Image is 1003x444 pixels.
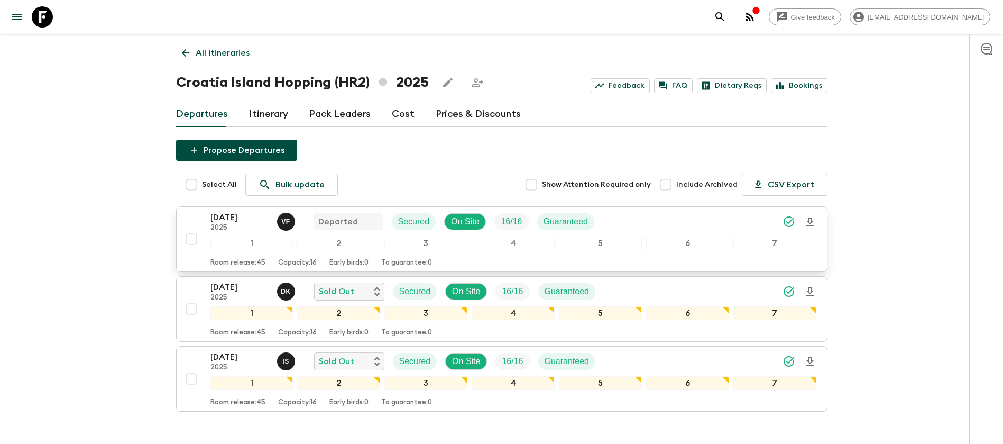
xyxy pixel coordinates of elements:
[494,213,528,230] div: Trip Fill
[245,174,338,196] a: Bulk update
[277,356,297,364] span: Ivan Stojanović
[559,306,642,320] div: 5
[275,178,325,191] p: Bulk update
[769,8,841,25] a: Give feedback
[467,72,488,93] span: Share this itinerary
[710,6,731,28] button: search adventures
[559,376,642,390] div: 5
[654,78,693,93] a: FAQ
[771,78,827,93] a: Bookings
[277,352,297,370] button: IS
[176,140,297,161] button: Propose Departures
[6,6,27,28] button: menu
[210,351,269,364] p: [DATE]
[393,353,437,370] div: Secured
[319,355,354,368] p: Sold Out
[278,259,317,267] p: Capacity: 16
[646,376,729,390] div: 6
[329,398,369,407] p: Early birds: 0
[210,294,269,302] p: 2025
[384,237,467,250] div: 3
[542,179,651,190] span: Show Attention Required only
[392,213,436,230] div: Secured
[277,283,297,301] button: DK
[381,329,432,337] p: To guarantee: 0
[733,376,816,390] div: 7
[210,281,269,294] p: [DATE]
[804,286,816,298] svg: Download Onboarding
[783,355,795,368] svg: Synced Successfully
[544,215,588,228] p: Guaranteed
[381,259,432,267] p: To guarantee: 0
[472,306,555,320] div: 4
[176,276,827,342] button: [DATE]2025Dario KotaSold OutSecuredOn SiteTrip FillGuaranteed1234567Room release:45Capacity:16Ear...
[501,215,522,228] p: 16 / 16
[329,329,369,337] p: Early birds: 0
[319,285,354,298] p: Sold Out
[318,215,358,228] p: Departed
[278,329,317,337] p: Capacity: 16
[697,78,767,93] a: Dietary Reqs
[210,398,265,407] p: Room release: 45
[249,102,288,127] a: Itinerary
[210,364,269,372] p: 2025
[452,355,480,368] p: On Site
[202,179,237,190] span: Select All
[451,215,479,228] p: On Site
[281,287,291,296] p: D K
[742,174,827,196] button: CSV Export
[591,78,650,93] a: Feedback
[210,376,293,390] div: 1
[676,179,738,190] span: Include Archived
[176,206,827,272] button: [DATE]2025Vedran ForkoDepartedSecuredOn SiteTrip FillGuaranteed1234567Room release:45Capacity:16E...
[399,355,431,368] p: Secured
[309,102,371,127] a: Pack Leaders
[783,285,795,298] svg: Synced Successfully
[862,13,990,21] span: [EMAIL_ADDRESS][DOMAIN_NAME]
[210,224,269,232] p: 2025
[210,306,293,320] div: 1
[733,237,816,250] div: 7
[297,306,380,320] div: 2
[176,72,429,93] h1: Croatia Island Hopping (HR2) 2025
[210,237,293,250] div: 1
[545,285,590,298] p: Guaranteed
[444,213,486,230] div: On Site
[210,329,265,337] p: Room release: 45
[277,216,297,224] span: Vedran Forko
[329,259,369,267] p: Early birds: 0
[646,306,729,320] div: 6
[472,237,555,250] div: 4
[437,72,458,93] button: Edit this itinerary
[210,259,265,267] p: Room release: 45
[733,306,816,320] div: 7
[559,237,642,250] div: 5
[445,283,487,300] div: On Site
[381,398,432,407] p: To guarantee: 0
[804,356,816,368] svg: Download Onboarding
[392,102,415,127] a: Cost
[176,42,255,64] a: All itineraries
[502,355,523,368] p: 16 / 16
[297,376,380,390] div: 2
[210,211,269,224] p: [DATE]
[472,376,555,390] div: 4
[850,8,990,25] div: [EMAIL_ADDRESS][DOMAIN_NAME]
[384,306,467,320] div: 3
[445,353,487,370] div: On Site
[277,286,297,294] span: Dario Kota
[785,13,841,21] span: Give feedback
[176,346,827,412] button: [DATE]2025Ivan StojanovićSold OutSecuredOn SiteTrip FillGuaranteed1234567Room release:45Capacity:...
[196,47,250,59] p: All itineraries
[646,237,729,250] div: 6
[783,215,795,228] svg: Synced Successfully
[393,283,437,300] div: Secured
[436,102,521,127] a: Prices & Discounts
[495,283,529,300] div: Trip Fill
[282,357,289,366] p: I S
[398,215,430,228] p: Secured
[804,216,816,229] svg: Download Onboarding
[176,102,228,127] a: Departures
[502,285,523,298] p: 16 / 16
[545,355,590,368] p: Guaranteed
